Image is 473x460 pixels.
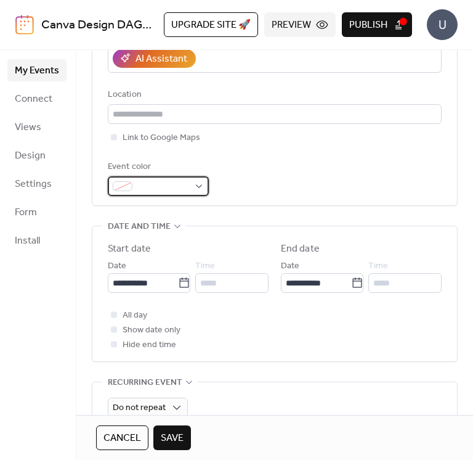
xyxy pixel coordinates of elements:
span: Preview [272,18,311,33]
a: Install [7,229,67,252]
div: Start date [108,242,151,257]
div: Location [108,88,439,102]
span: Upgrade site 🚀 [171,18,251,33]
span: Do not repeat [113,400,166,416]
button: Upgrade site 🚀 [164,12,258,37]
span: Connect [15,92,52,107]
span: Time [195,259,215,274]
div: End date [281,242,320,257]
img: logo [15,15,34,35]
span: Form [15,205,37,220]
button: AI Assistant [113,49,196,68]
span: Settings [15,177,52,192]
span: Design [15,149,46,163]
a: Settings [7,173,67,195]
span: Date [281,259,299,274]
span: Time [368,259,388,274]
button: Save [153,425,191,450]
button: Cancel [96,425,148,450]
a: Views [7,116,67,138]
span: Save [161,431,184,446]
span: Show date only [123,323,180,338]
span: Install [15,234,40,248]
button: Preview [264,12,336,37]
a: Design [7,144,67,166]
span: Link to Google Maps [123,131,200,146]
div: U [427,9,458,40]
button: Publish [342,12,412,37]
span: Date [108,259,126,274]
span: Publish [349,18,387,33]
span: Recurring event [108,376,182,390]
a: Connect [7,88,67,110]
a: Form [7,201,67,223]
div: AI Assistant [135,52,187,67]
span: Date and time [108,220,171,234]
span: Views [15,120,41,135]
div: Event color [108,160,206,175]
span: Hide end time [123,338,176,353]
span: Cancel [103,431,141,446]
a: Canva Design DAGyOu4Cf0s [41,14,197,37]
a: My Events [7,59,67,81]
span: My Events [15,64,59,78]
span: All day [123,308,147,323]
